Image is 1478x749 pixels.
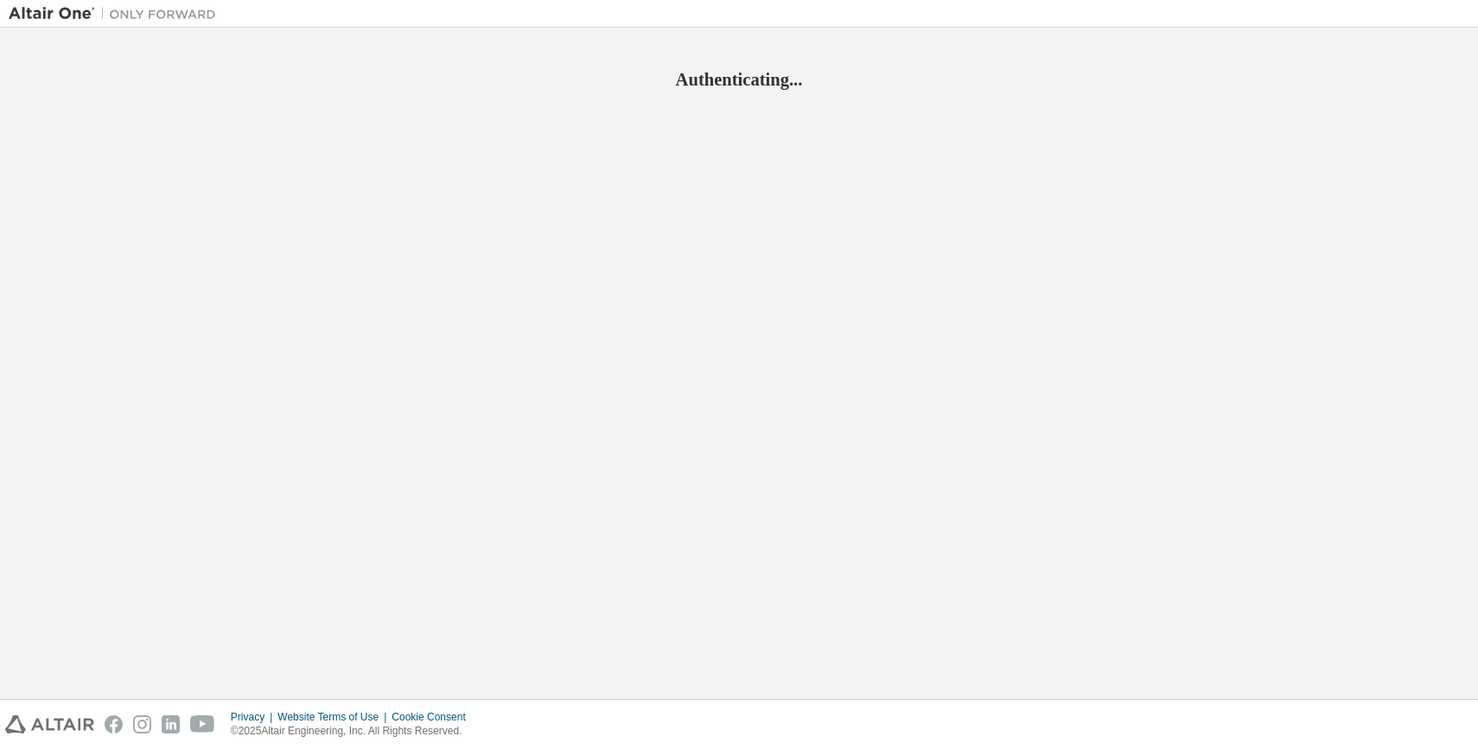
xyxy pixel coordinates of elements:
[190,715,215,733] img: youtube.svg
[231,710,277,724] div: Privacy
[105,715,123,733] img: facebook.svg
[9,68,1469,91] h2: Authenticating...
[5,715,94,733] img: altair_logo.svg
[133,715,151,733] img: instagram.svg
[162,715,180,733] img: linkedin.svg
[231,724,476,739] p: © 2025 Altair Engineering, Inc. All Rights Reserved.
[277,710,392,724] div: Website Terms of Use
[392,710,475,724] div: Cookie Consent
[9,5,225,22] img: Altair One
